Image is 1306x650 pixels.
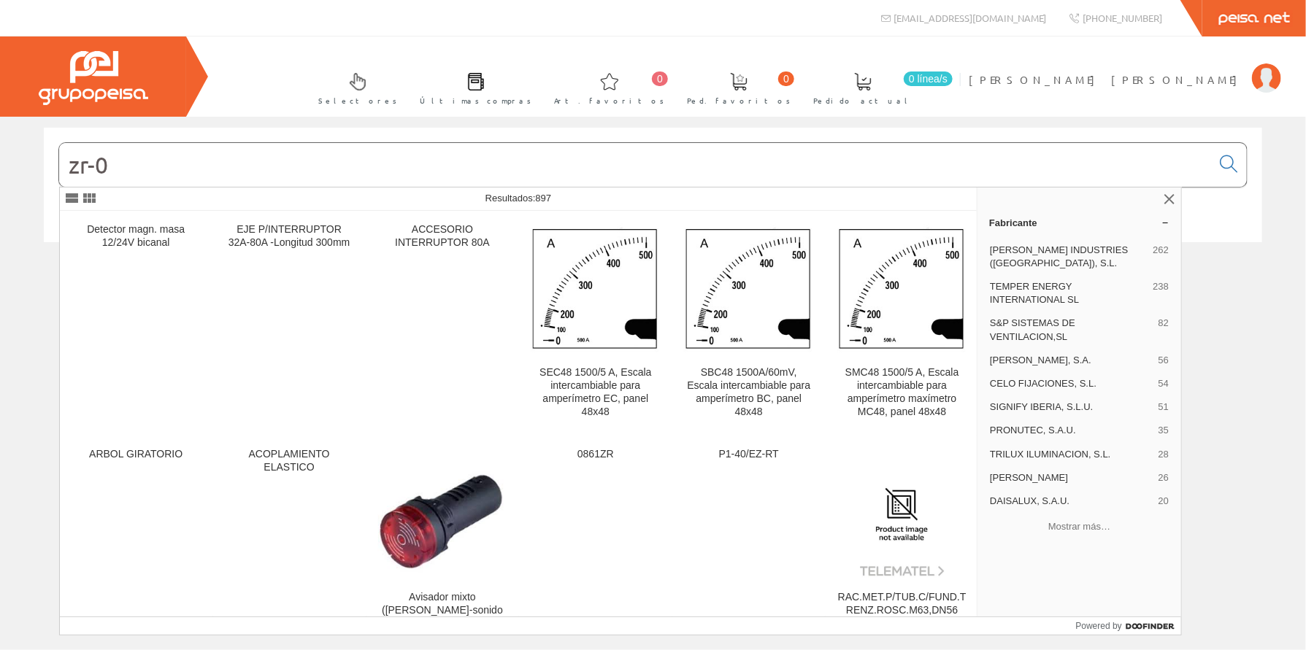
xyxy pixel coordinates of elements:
div: ARBOL GIRATORIO [72,448,201,461]
span: 26 [1159,471,1169,484]
img: SBC48 1500A/60mV, Escala intercambiable para amperímetro BC, panel 48x48 [684,224,813,353]
img: Grupo Peisa [39,51,148,105]
span: Últimas compras [420,93,531,108]
span: 54 [1159,377,1169,390]
a: Fabricante [977,211,1181,234]
div: P1-40/EZ-RT [684,448,813,461]
div: RAC.MET.P/TUB.C/FUND.TRENZ.ROSC.M63,DN56 [837,591,967,617]
span: [PHONE_NUMBER] [1083,12,1162,24]
span: [EMAIL_ADDRESS][DOMAIN_NAME] [894,12,1047,24]
span: Powered by [1076,619,1122,632]
span: 20 [1159,495,1169,508]
span: 238 [1153,280,1169,306]
span: 897 [535,193,551,204]
span: Ped. favoritos [687,93,791,108]
span: 0 [778,71,794,86]
span: TRILUX ILUMINACION, S.L. [990,448,1153,461]
span: [PERSON_NAME] [990,471,1153,484]
span: 0 [652,71,668,86]
a: Powered by [1076,617,1182,635]
span: Pedido actual [813,93,913,108]
div: Avisador mixto ([PERSON_NAME]-sonido intermit) 22,5mm 24Vc.c.a. rojo [378,591,507,643]
div: SEC48 1500/5 A, Escala intercambiable para amperímetro EC, panel 48x48 [531,366,660,419]
span: 262 [1153,244,1169,270]
span: 35 [1159,424,1169,437]
button: Mostrar más… [983,514,1175,538]
a: [PERSON_NAME] [PERSON_NAME] [969,61,1281,74]
span: DAISALUX, S.A.U. [990,495,1153,508]
span: 56 [1159,354,1169,367]
span: SIGNIFY IBERIA, S.L.U. [990,401,1153,414]
span: CELO FIJACIONES, S.L. [990,377,1153,390]
span: Art. favoritos [554,93,664,108]
a: Detector magn. masa 12/24V bicanal [60,212,212,436]
div: © Grupo Peisa [44,260,1262,273]
div: EJE P/INTERRUPTOR 32A-80A -Longitud 300mm [225,223,354,249]
input: Buscar... [59,143,1211,187]
div: Detector magn. masa 12/24V bicanal [72,223,201,249]
div: SBC48 1500A/60mV, Escala intercambiable para amperímetro BC, panel 48x48 [684,366,813,419]
a: EJE P/INTERRUPTOR 32A-80A -Longitud 300mm [213,212,366,436]
div: ACOPLAMIENTO ELASTICO [225,448,354,474]
span: 28 [1159,448,1169,461]
span: 51 [1159,401,1169,414]
span: [PERSON_NAME], S.A. [990,354,1153,367]
div: ACCESORIO INTERRUPTOR 80A [378,223,507,249]
a: ACCESORIO INTERRUPTOR 80A [366,212,519,436]
img: Avisador mixto (luz-sonido intermit) 22,5mm 24Vc.c.a. rojo [378,452,507,575]
a: SMC48 1500/5 A, Escala intercambiable para amperímetro maxímetro MC48, panel 48x48 SMC48 1500/5 A... [826,212,978,436]
span: Resultados: [485,193,551,204]
a: SEC48 1500/5 A, Escala intercambiable para amperímetro EC, panel 48x48 SEC48 1500/5 A, Escala int... [519,212,672,436]
span: PRONUTEC, S.A.U. [990,424,1153,437]
div: SMC48 1500/5 A, Escala intercambiable para amperímetro maxímetro MC48, panel 48x48 [837,366,967,419]
span: 82 [1159,317,1169,343]
a: Selectores [304,61,404,114]
img: RAC.MET.P/TUB.C/FUND.TRENZ.ROSC.M63,DN56 [837,449,967,579]
span: [PERSON_NAME] [PERSON_NAME] [969,72,1245,87]
span: TEMPER ENERGY INTERNATIONAL SL [990,280,1147,306]
a: Últimas compras [405,61,539,114]
span: 0 línea/s [904,71,953,86]
span: [PERSON_NAME] INDUSTRIES ([GEOGRAPHIC_DATA]), S.L. [990,244,1147,270]
img: SMC48 1500/5 A, Escala intercambiable para amperímetro maxímetro MC48, panel 48x48 [837,224,967,353]
a: SBC48 1500A/60mV, Escala intercambiable para amperímetro BC, panel 48x48 SBC48 1500A/60mV, Escala... [672,212,825,436]
img: SEC48 1500/5 A, Escala intercambiable para amperímetro EC, panel 48x48 [531,224,660,353]
span: Selectores [318,93,397,108]
span: S&P SISTEMAS DE VENTILACION,SL [990,317,1153,343]
a: 0 línea/s Pedido actual [799,61,956,114]
div: 0861ZR [531,448,660,461]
